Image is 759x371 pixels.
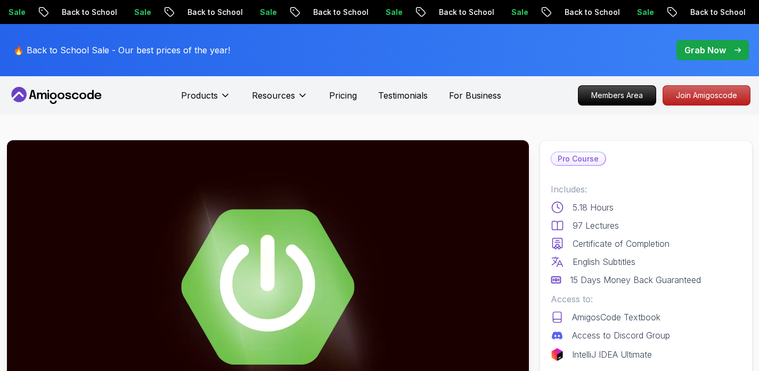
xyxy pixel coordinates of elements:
p: Back to School [680,7,752,18]
p: 97 Lectures [573,219,619,232]
p: Products [181,89,218,102]
p: Certificate of Completion [573,237,670,250]
a: Pricing [329,89,357,102]
p: Back to School [177,7,249,18]
p: Includes: [551,183,741,196]
a: Testimonials [378,89,428,102]
button: Resources [252,89,308,110]
p: IntelliJ IDEA Ultimate [572,348,652,361]
a: For Business [449,89,501,102]
p: Resources [252,89,295,102]
p: Back to School [51,7,124,18]
a: Join Amigoscode [663,85,750,106]
img: jetbrains logo [551,348,564,361]
p: Sale [501,7,535,18]
p: Sale [626,7,660,18]
p: Join Amigoscode [663,86,750,105]
p: Back to School [303,7,375,18]
p: Sale [249,7,283,18]
p: Access to Discord Group [572,329,670,342]
p: Sale [124,7,158,18]
button: Products [181,89,231,110]
p: Back to School [554,7,626,18]
a: Members Area [578,85,656,106]
p: Access to: [551,293,741,305]
p: 5.18 Hours [573,201,614,214]
p: English Subtitles [573,255,635,268]
p: Pro Course [551,152,605,165]
p: Grab Now [684,44,726,57]
p: Sale [375,7,409,18]
p: 15 Days Money Back Guaranteed [570,273,701,286]
p: Back to School [428,7,501,18]
p: AmigosCode Textbook [572,311,660,324]
p: 🔥 Back to School Sale - Our best prices of the year! [13,44,230,57]
p: Members Area [578,86,656,105]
